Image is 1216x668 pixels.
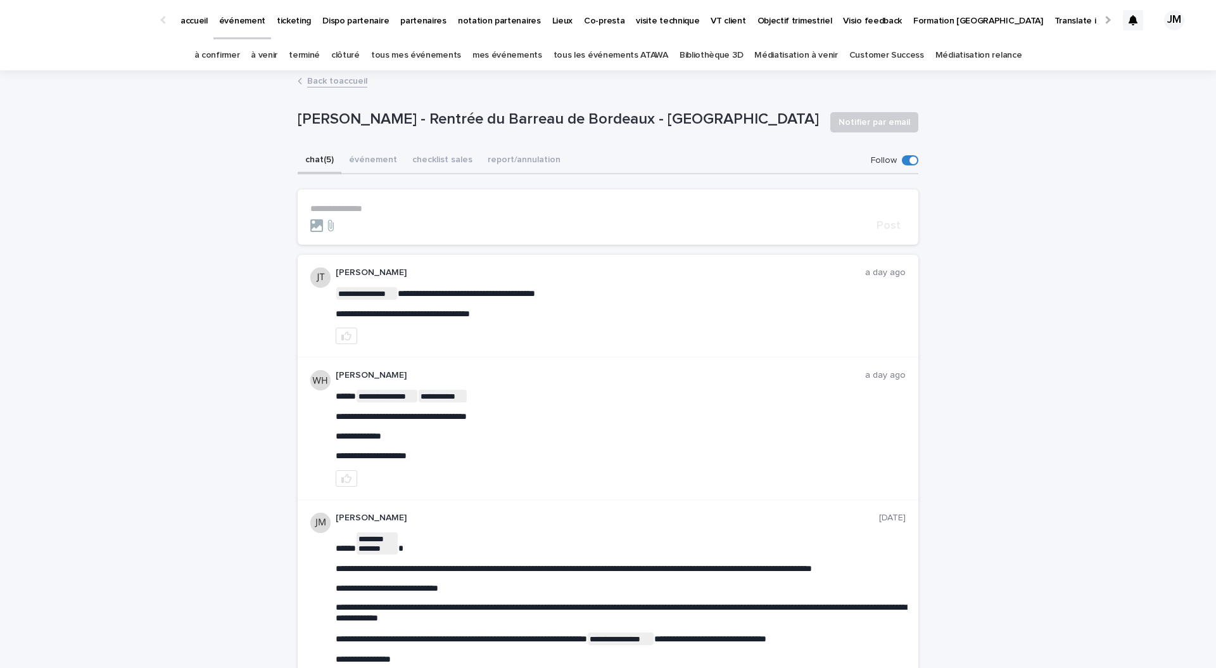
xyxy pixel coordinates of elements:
a: Médiatisation relance [935,41,1022,70]
img: Ls34BcGeRexTGTNfXpUC [25,8,148,33]
button: chat (5) [298,148,341,174]
button: like this post [336,328,357,344]
a: Customer Success [849,41,924,70]
button: like this post [336,470,357,487]
a: à venir [251,41,277,70]
p: [PERSON_NAME] [336,513,879,523]
a: tous mes événements [371,41,461,70]
a: mes événements [472,41,542,70]
button: Post [871,220,906,231]
p: a day ago [865,370,906,381]
a: clôturé [331,41,360,70]
button: Notifier par email [830,112,918,132]
a: terminé [289,41,320,70]
a: à confirmer [194,41,240,70]
a: Médiatisation à venir [754,41,838,70]
p: [PERSON_NAME] [336,267,865,278]
p: Follow [871,155,897,166]
button: report/annulation [480,148,568,174]
span: Post [877,220,901,231]
span: Notifier par email [839,116,910,129]
p: [PERSON_NAME] - Rentrée du Barreau de Bordeaux - [GEOGRAPHIC_DATA] [298,110,820,129]
p: [DATE] [879,513,906,523]
button: événement [341,148,405,174]
div: JM [1164,10,1184,30]
a: Back toaccueil [307,73,367,87]
p: [PERSON_NAME] [336,370,865,381]
button: checklist sales [405,148,480,174]
p: a day ago [865,267,906,278]
a: Bibliothèque 3D [680,41,743,70]
a: tous les événements ATAWA [554,41,668,70]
